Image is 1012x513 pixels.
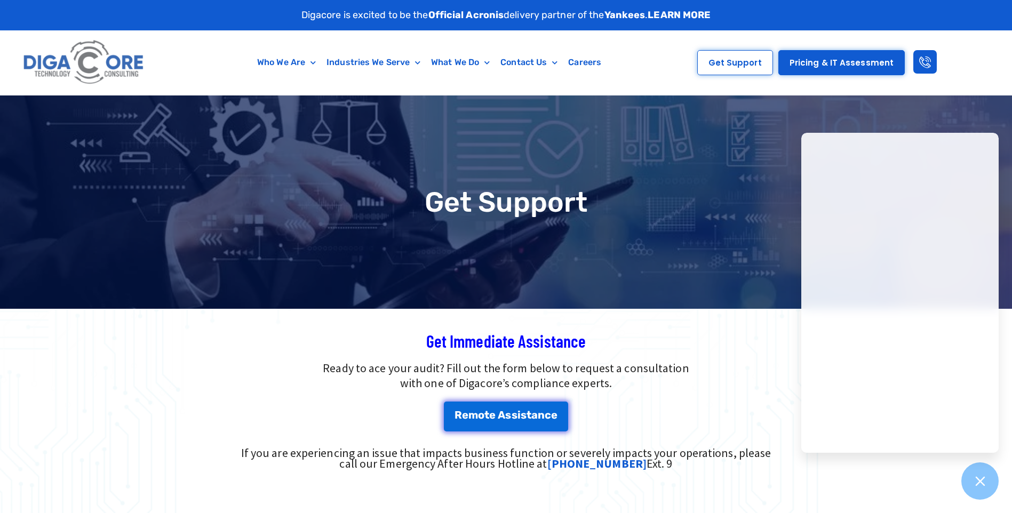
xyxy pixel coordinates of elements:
[778,50,905,75] a: Pricing & IT Assessment
[426,50,495,75] a: What We Do
[527,410,531,420] span: t
[697,50,773,75] a: Get Support
[20,36,148,90] img: Digacore logo 1
[648,9,711,21] a: LEARN MORE
[484,410,489,420] span: t
[538,410,545,420] span: n
[498,410,505,420] span: A
[545,410,551,420] span: c
[604,9,646,21] strong: Yankees
[495,50,563,75] a: Contact Us
[790,59,894,67] span: Pricing & IT Assessment
[489,410,496,420] span: e
[708,59,762,67] span: Get Support
[199,50,659,75] nav: Menu
[505,410,511,420] span: s
[468,410,478,420] span: m
[426,331,586,351] span: Get Immediate Assistance
[462,410,468,420] span: e
[551,410,557,420] span: e
[563,50,607,75] a: Careers
[5,188,1007,216] h1: Get Support
[521,410,527,420] span: s
[478,410,484,420] span: o
[801,133,999,453] iframe: Chatgenie Messenger
[512,410,517,420] span: s
[428,9,504,21] strong: Official Acronis
[531,410,538,420] span: a
[517,410,521,420] span: i
[444,402,569,431] a: Remote Assistance
[301,8,711,22] p: Digacore is excited to be the delivery partner of the .
[165,360,848,391] p: Ready to ace your audit? Fill out the form below to request a consultation with one of Digacore’s...
[252,50,321,75] a: Who We Are
[547,456,647,471] a: [PHONE_NUMBER]
[233,447,779,469] div: If you are experiencing an issue that impacts business function or severely impacts your operatio...
[455,410,462,420] span: R
[321,50,426,75] a: Industries We Serve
